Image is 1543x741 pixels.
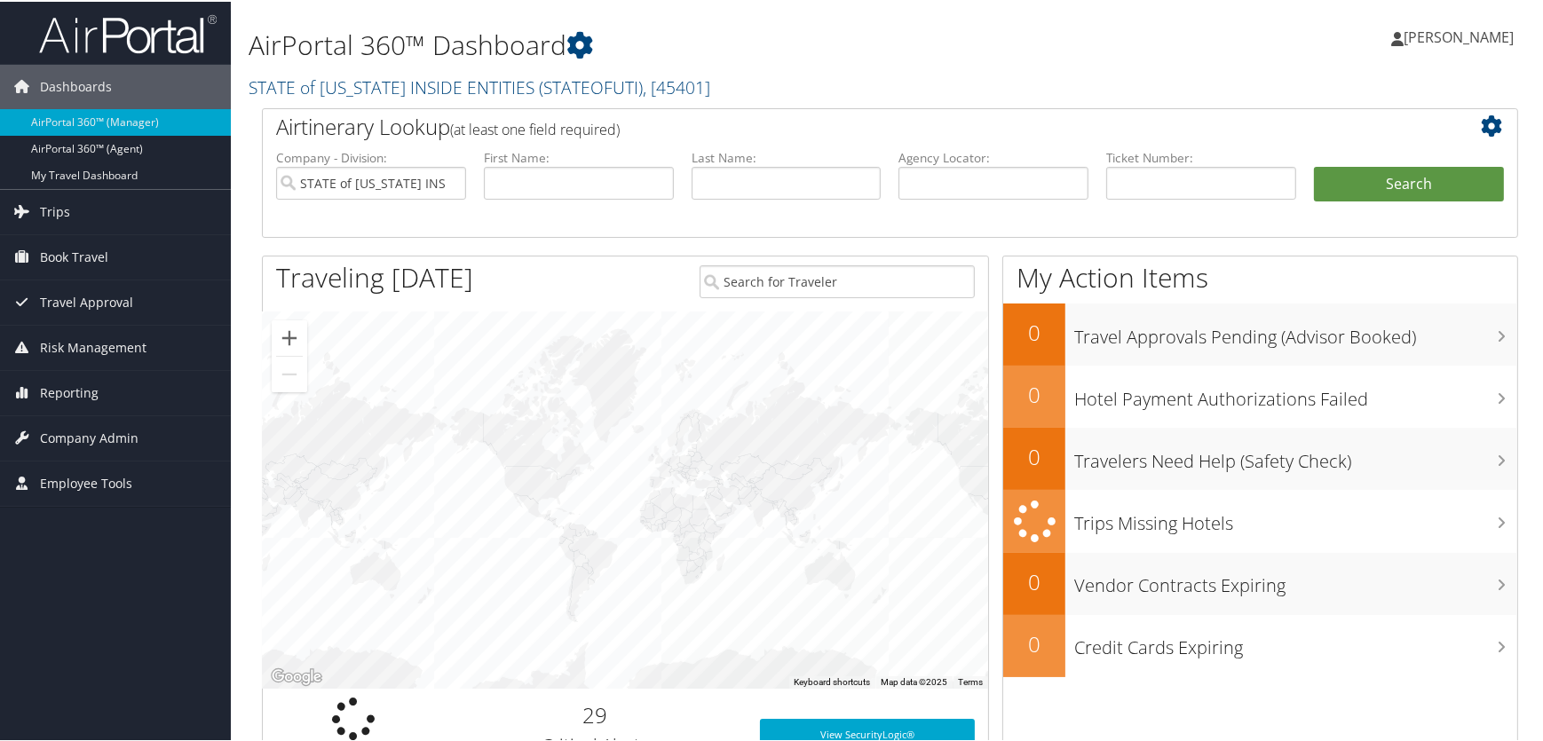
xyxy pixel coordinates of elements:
a: Open this area in Google Maps (opens a new window) [267,664,326,687]
a: 0Vendor Contracts Expiring [1003,551,1517,613]
button: Zoom out [272,355,307,390]
span: Dashboards [40,63,112,107]
h1: AirPortal 360™ Dashboard [249,25,1104,62]
label: Last Name: [692,147,882,165]
h3: Trips Missing Hotels [1074,501,1517,534]
span: Trips [40,188,70,233]
h3: Travelers Need Help (Safety Check) [1074,438,1517,472]
h1: Traveling [DATE] [276,257,473,295]
input: Search for Traveler [700,264,975,296]
a: STATE of [US_STATE] INSIDE ENTITIES [249,74,710,98]
label: Agency Locator: [898,147,1088,165]
h2: 0 [1003,440,1065,470]
span: Risk Management [40,324,146,368]
h2: 0 [1003,378,1065,408]
span: [PERSON_NAME] [1404,26,1514,45]
button: Search [1314,165,1504,201]
a: Trips Missing Hotels [1003,488,1517,551]
button: Keyboard shortcuts [794,674,870,687]
a: Terms (opens in new tab) [958,675,983,685]
a: 0Travel Approvals Pending (Advisor Booked) [1003,302,1517,364]
span: Employee Tools [40,460,132,504]
h1: My Action Items [1003,257,1517,295]
span: Book Travel [40,233,108,278]
button: Zoom in [272,319,307,354]
span: Reporting [40,369,99,414]
h3: Vendor Contracts Expiring [1074,563,1517,596]
span: Travel Approval [40,279,133,323]
label: First Name: [484,147,674,165]
h3: Travel Approvals Pending (Advisor Booked) [1074,314,1517,348]
h2: 0 [1003,565,1065,595]
a: [PERSON_NAME] [1391,9,1531,62]
label: Ticket Number: [1106,147,1296,165]
h2: 0 [1003,627,1065,658]
span: , [ 45401 ] [643,74,710,98]
h2: Airtinerary Lookup [276,110,1399,140]
a: 0Credit Cards Expiring [1003,613,1517,675]
img: Google [267,664,326,687]
span: Company Admin [40,414,138,459]
a: 0Travelers Need Help (Safety Check) [1003,426,1517,488]
a: 0Hotel Payment Authorizations Failed [1003,364,1517,426]
label: Company - Division: [276,147,466,165]
span: ( STATEOFUTI ) [539,74,643,98]
h2: 0 [1003,316,1065,346]
span: (at least one field required) [450,118,620,138]
img: airportal-logo.png [39,12,217,53]
span: Map data ©2025 [881,675,947,685]
h3: Credit Cards Expiring [1074,625,1517,658]
h2: 29 [457,698,732,729]
h3: Hotel Payment Authorizations Failed [1074,376,1517,410]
